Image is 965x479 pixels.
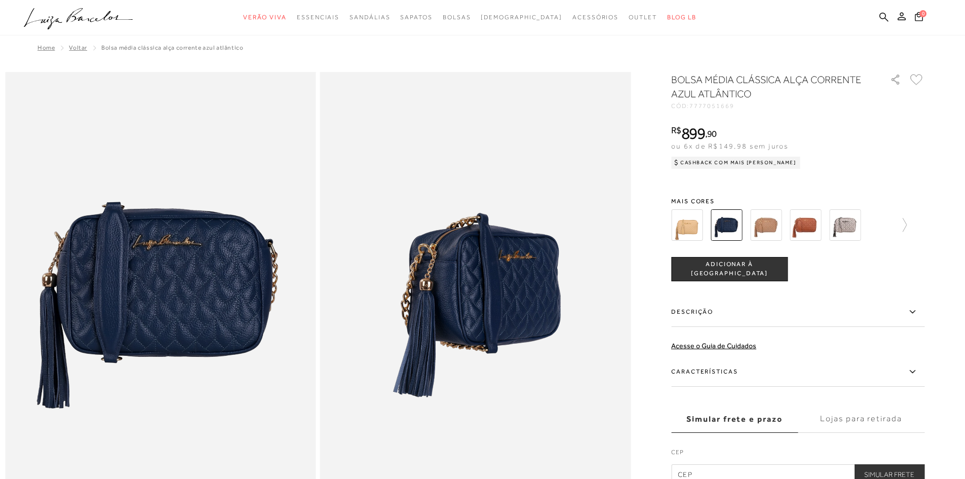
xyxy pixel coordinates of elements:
button: ADICIONAR À [GEOGRAPHIC_DATA] [671,257,788,281]
a: Voltar [69,44,87,51]
a: Home [37,44,55,51]
span: Mais cores [671,198,924,204]
a: noSubCategoriesText [297,8,339,27]
span: Sandálias [350,14,390,21]
label: Características [671,357,924,387]
span: Essenciais [297,14,339,21]
span: 7777051669 [689,102,735,109]
span: 0 [919,10,927,17]
span: 899 [681,124,705,142]
div: Cashback com Mais [PERSON_NAME] [671,157,800,169]
a: BLOG LB [667,8,697,27]
span: ou 6x de R$149,98 sem juros [671,142,788,150]
span: Bolsas [443,14,471,21]
label: Descrição [671,298,924,327]
span: Outlet [629,14,657,21]
a: Acesse o Guia de Cuidados [671,342,756,350]
a: noSubCategoriesText [629,8,657,27]
span: [DEMOGRAPHIC_DATA] [481,14,562,21]
img: BOLSA MÉDIA CLÁSSICA ALÇA CORRENTE CHUMBO TITÂNIO [829,209,861,241]
span: Verão Viva [243,14,287,21]
h1: BOLSA MÉDIA CLÁSSICA ALÇA CORRENTE AZUL ATLÂNTICO [671,72,861,101]
button: 0 [912,11,926,25]
i: R$ [671,126,681,135]
img: BOLSA MÉDIA CLÁSSICA ALÇA CORRENTE AMARULA [671,209,703,241]
img: BOLSA MÉDIA CLÁSSICA ALÇA CORRENTE AZUL ATLÂNTICO [711,209,742,241]
label: Simular frete e prazo [671,406,798,433]
img: BOLSA MÉDIA CLÁSSICA ALÇA CORRENTE BROWN [750,209,782,241]
a: noSubCategoriesText [400,8,432,27]
span: Sapatos [400,14,432,21]
a: noSubCategoriesText [350,8,390,27]
img: BOLSA MÉDIA CLÁSSICA ALÇA CORRENTE CARAMELO [790,209,821,241]
div: CÓD: [671,103,874,109]
span: Acessórios [572,14,619,21]
a: noSubCategoriesText [443,8,471,27]
label: CEP [671,448,924,462]
label: Lojas para retirada [798,406,924,433]
span: BOLSA MÉDIA CLÁSSICA ALÇA CORRENTE AZUL ATLÂNTICO [101,44,243,51]
span: BLOG LB [667,14,697,21]
a: noSubCategoriesText [481,8,562,27]
span: 90 [707,128,717,139]
i: , [705,129,717,138]
span: ADICIONAR À [GEOGRAPHIC_DATA] [672,260,787,278]
a: noSubCategoriesText [243,8,287,27]
a: noSubCategoriesText [572,8,619,27]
